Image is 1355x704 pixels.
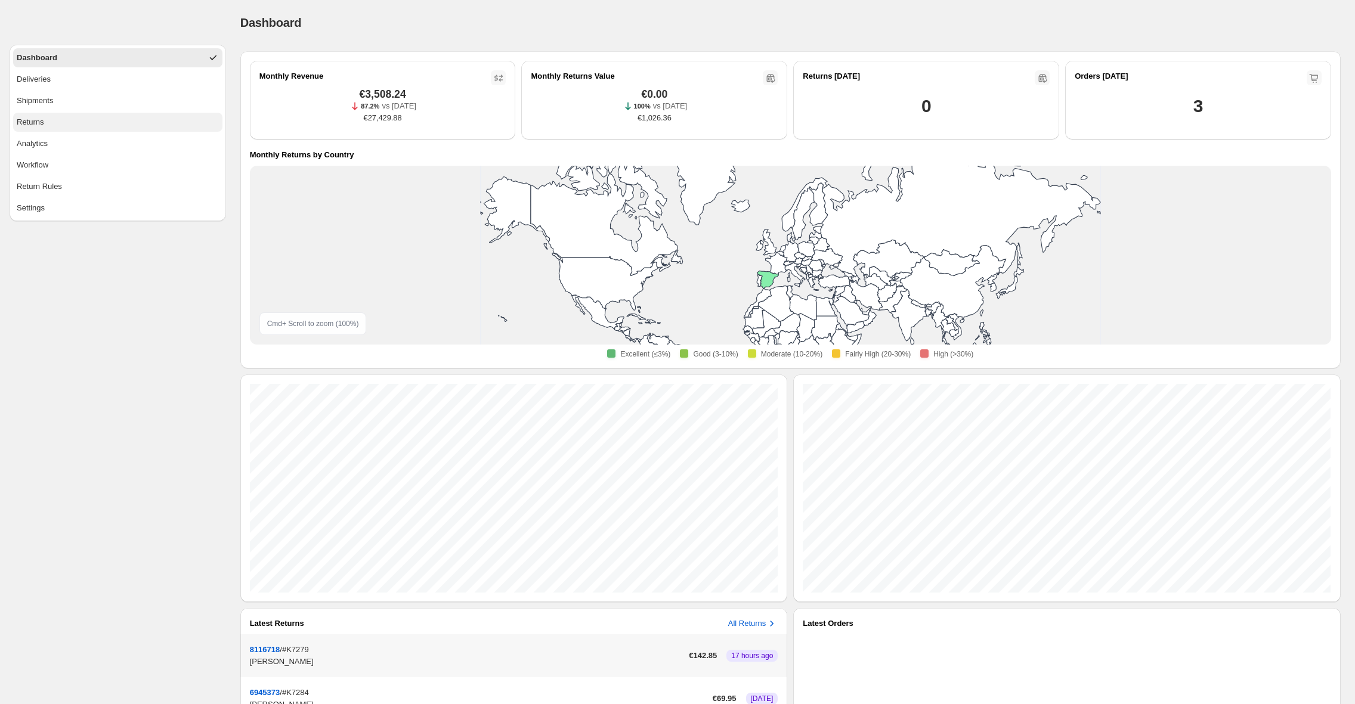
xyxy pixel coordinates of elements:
[282,645,309,654] span: #K7279
[1193,94,1203,118] h1: 3
[282,688,309,697] span: #K7284
[803,618,853,629] h3: Latest Orders
[620,349,670,359] span: Excellent (≤3%)
[17,202,45,214] span: Settings
[17,73,51,85] span: Deliveries
[761,349,822,359] span: Moderate (10-20%)
[13,199,222,218] button: Settings
[689,650,717,662] span: €142.85
[13,134,222,153] button: Analytics
[250,645,280,654] button: 8116718
[259,312,367,335] div: Cmd + Scroll to zoom ( 100 %)
[13,70,222,89] button: Deliveries
[13,113,222,132] button: Returns
[17,116,44,128] span: Returns
[634,103,651,110] span: 100%
[693,349,738,359] span: Good (3-10%)
[933,349,973,359] span: High (>30%)
[728,618,778,629] button: All Returns
[17,138,48,150] span: Analytics
[240,16,302,29] span: Dashboard
[361,103,379,110] span: 87.2%
[250,688,280,697] button: 6945373
[359,88,406,100] span: €3,508.24
[17,52,57,64] span: Dashboard
[13,91,222,110] button: Shipments
[728,618,766,629] h3: All Returns
[731,651,773,660] span: 17 hours ago
[1075,70,1128,82] h2: Orders [DATE]
[531,70,614,82] h2: Monthly Returns Value
[921,94,931,118] h1: 0
[13,177,222,196] button: Return Rules
[250,644,685,668] div: /
[382,100,416,112] p: vs [DATE]
[653,100,688,112] p: vs [DATE]
[13,48,222,67] button: Dashboard
[250,618,304,629] h3: Latest Returns
[13,156,222,175] button: Workflow
[250,656,685,668] p: [PERSON_NAME]
[751,694,774,703] span: [DATE]
[17,95,53,107] span: Shipments
[364,112,402,124] span: €27,429.88
[17,181,62,193] span: Return Rules
[259,70,324,82] h2: Monthly Revenue
[17,159,48,171] span: Workflow
[638,112,672,124] span: €1,026.36
[250,149,354,161] h4: Monthly Returns by Country
[845,349,911,359] span: Fairly High (20-30%)
[803,70,860,82] h2: Returns [DATE]
[641,88,667,100] span: €0.00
